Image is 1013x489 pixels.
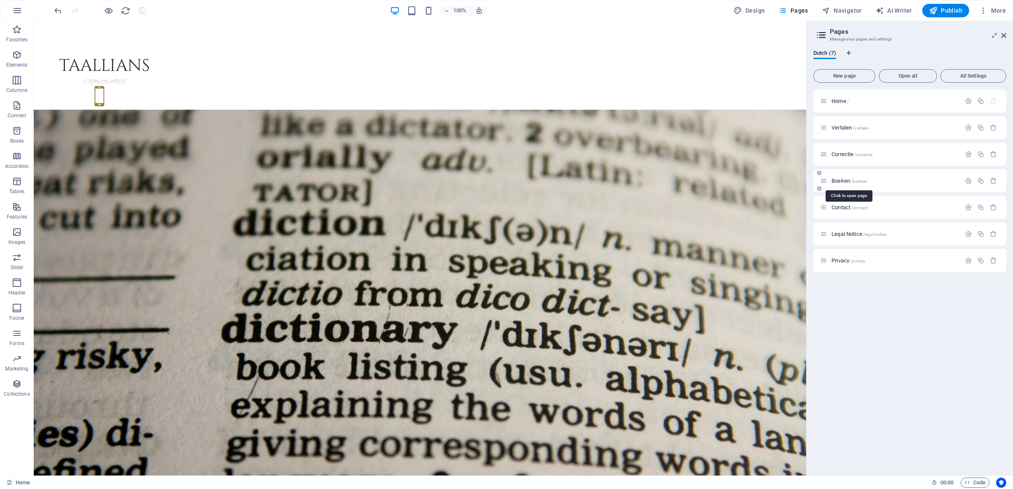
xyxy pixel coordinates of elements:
i: Reload page [121,6,130,16]
button: Click here to leave preview mode and continue editing [103,5,114,16]
div: Settings [965,151,972,158]
div: Vertalen/vertalen [829,125,961,130]
span: / [847,99,849,104]
button: Code [961,478,989,488]
span: Click to open page [832,204,867,211]
span: /vertalen [853,126,869,130]
div: Privacy/privacy [829,258,961,263]
p: Elements [6,62,28,68]
div: Duplicate [977,177,984,184]
div: Duplicate [977,97,984,105]
span: All Settings [944,73,1002,78]
span: Dutch (7) [813,48,836,60]
div: Settings [965,97,972,105]
span: Click to open page [832,98,849,104]
button: Publish [922,4,969,17]
span: AI Writer [875,6,912,15]
h2: Pages [830,28,1006,35]
div: Remove [990,124,997,131]
button: All Settings [940,69,1006,83]
div: Legal Notice/legal-notice [829,231,961,237]
button: undo [53,5,63,16]
button: New page [813,69,875,83]
button: Design [730,4,769,17]
i: On resize automatically adjust zoom level to fit chosen device. [475,7,483,14]
span: Boeken [832,178,867,184]
span: More [979,6,1006,15]
div: Settings [965,204,972,211]
button: More [976,4,1009,17]
div: Boeken/boeken [829,178,961,184]
div: Remove [990,257,997,264]
p: Images [8,239,26,246]
p: Tables [9,188,24,195]
div: Settings [965,257,972,264]
p: Boxes [10,138,24,144]
p: Content [8,112,26,119]
span: Click to open page [832,151,872,157]
span: /correctie [854,152,872,157]
span: Navigator [822,6,862,15]
div: Remove [990,230,997,238]
div: Duplicate [977,124,984,131]
div: Remove [990,204,997,211]
button: Pages [775,4,811,17]
span: Open all [883,73,933,78]
span: 00 00 [940,478,953,488]
p: Accordion [5,163,29,170]
div: Remove [990,177,997,184]
h6: 100% [453,5,467,16]
span: Click to open page [832,231,886,237]
button: Usercentrics [996,478,1006,488]
div: Home/ [829,98,961,104]
span: /contact [851,205,867,210]
p: Forms [9,340,24,347]
p: Favorites [6,36,27,43]
span: /boeken [851,179,867,184]
span: Click to open page [832,124,869,131]
div: Contact/contact [829,205,961,210]
div: The startpage cannot be deleted [990,97,997,105]
div: Settings [965,124,972,131]
p: Columns [6,87,27,94]
span: Design [734,6,765,15]
button: reload [120,5,130,16]
div: Remove [990,151,997,158]
button: Navigator [818,4,865,17]
p: Marketing [5,365,28,372]
h3: Manage your pages and settings [830,35,989,43]
span: : [946,479,948,486]
button: AI Writer [872,4,915,17]
div: Correctie/correctie [829,151,961,157]
span: Publish [929,6,962,15]
span: Code [964,478,986,488]
span: /legal-notice [863,232,887,237]
span: /privacy [850,259,865,263]
div: Design (Ctrl+Alt+Y) [730,4,769,17]
div: Duplicate [977,151,984,158]
p: Features [7,213,27,220]
div: Duplicate [977,230,984,238]
p: Slider [11,264,24,271]
p: Footer [9,315,24,321]
div: Duplicate [977,257,984,264]
div: Duplicate [977,204,984,211]
span: New page [817,73,872,78]
div: Language Tabs [813,50,1006,66]
p: Collections [4,391,30,397]
button: 100% [441,5,471,16]
div: Settings [965,177,972,184]
span: Pages [778,6,808,15]
a: Click to cancel selection. Double-click to open Pages [7,478,30,488]
button: Open all [879,69,937,83]
span: Click to open page [832,257,865,264]
h6: Session time [932,478,954,488]
i: Undo: Change level (Ctrl+Z) [53,6,63,16]
div: Settings [965,230,972,238]
p: Header [8,289,25,296]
